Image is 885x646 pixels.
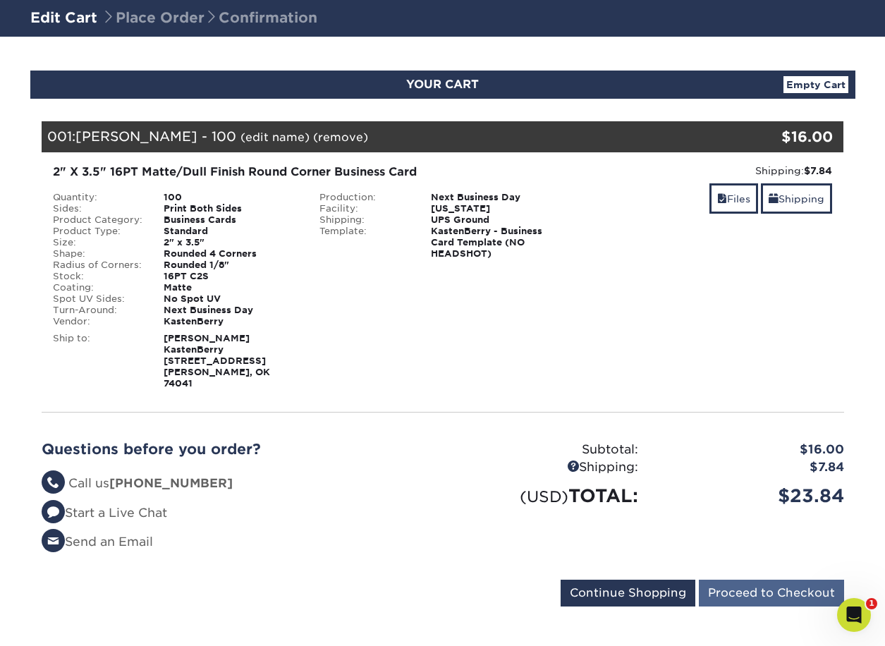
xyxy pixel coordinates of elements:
div: Matte [153,282,309,293]
div: [US_STATE] [420,203,576,214]
a: (edit name) [240,130,310,144]
span: files [717,193,727,205]
input: Continue Shopping [561,580,695,607]
a: Shipping [761,183,832,214]
span: shipping [769,193,779,205]
div: $16.00 [649,441,855,459]
div: Print Both Sides [153,203,309,214]
div: 16PT C2S [153,271,309,282]
div: Radius of Corners: [42,260,154,271]
div: Coating: [42,282,154,293]
div: KastenBerry [153,316,309,327]
div: KastenBerry - Business Card Template (NO HEADSHOT) [420,226,576,260]
a: Files [709,183,758,214]
strong: $7.84 [804,165,832,176]
div: Rounded 4 Corners [153,248,309,260]
div: $16.00 [710,126,834,147]
div: Vendor: [42,316,154,327]
div: Size: [42,237,154,248]
div: 2" x 3.5" [153,237,309,248]
div: Stock: [42,271,154,282]
strong: [PHONE_NUMBER] [109,476,233,490]
iframe: Intercom live chat [837,598,871,632]
h2: Questions before you order? [42,441,432,458]
span: YOUR CART [406,78,479,91]
div: Standard [153,226,309,237]
a: Empty Cart [783,76,848,93]
div: Product Category: [42,214,154,226]
a: (remove) [313,130,368,144]
span: Place Order Confirmation [102,9,317,26]
span: [PERSON_NAME] - 100 [75,128,236,144]
small: (USD) [520,487,568,506]
div: No Spot UV [153,293,309,305]
input: Proceed to Checkout [699,580,844,607]
div: Shipping: [443,458,649,477]
div: Shipping: [587,164,833,178]
div: Business Cards [153,214,309,226]
div: Sides: [42,203,154,214]
a: Edit Cart [30,9,97,26]
span: 1 [866,598,877,609]
div: 001: [42,121,710,152]
div: Quantity: [42,192,154,203]
div: Production: [309,192,420,203]
div: $7.84 [649,458,855,477]
strong: [PERSON_NAME] KastenBerry [STREET_ADDRESS] [PERSON_NAME], OK 74041 [164,333,270,389]
div: Shipping: [309,214,420,226]
div: Rounded 1/8" [153,260,309,271]
div: 2" X 3.5" 16PT Matte/Dull Finish Round Corner Business Card [53,164,566,181]
div: Next Business Day [153,305,309,316]
div: Shape: [42,248,154,260]
li: Call us [42,475,432,493]
iframe: Google Customer Reviews [4,603,120,641]
div: 100 [153,192,309,203]
div: Facility: [309,203,420,214]
div: Subtotal: [443,441,649,459]
div: TOTAL: [443,482,649,509]
div: Ship to: [42,333,154,389]
div: Turn-Around: [42,305,154,316]
div: Product Type: [42,226,154,237]
div: UPS Ground [420,214,576,226]
div: Template: [309,226,420,260]
div: Spot UV Sides: [42,293,154,305]
div: Next Business Day [420,192,576,203]
div: $23.84 [649,482,855,509]
a: Start a Live Chat [42,506,167,520]
a: Send an Email [42,535,153,549]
